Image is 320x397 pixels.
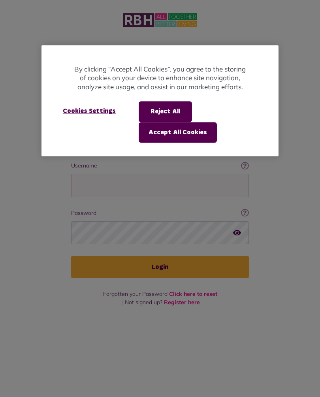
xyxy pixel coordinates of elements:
[139,122,217,143] button: Accept All Cookies
[73,65,247,92] p: By clicking “Accept All Cookies”, you agree to the storing of cookies on your device to enhance s...
[139,102,192,122] button: Reject All
[41,45,279,156] div: Privacy
[53,102,125,121] button: Cookies Settings
[41,45,279,156] div: Cookie banner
